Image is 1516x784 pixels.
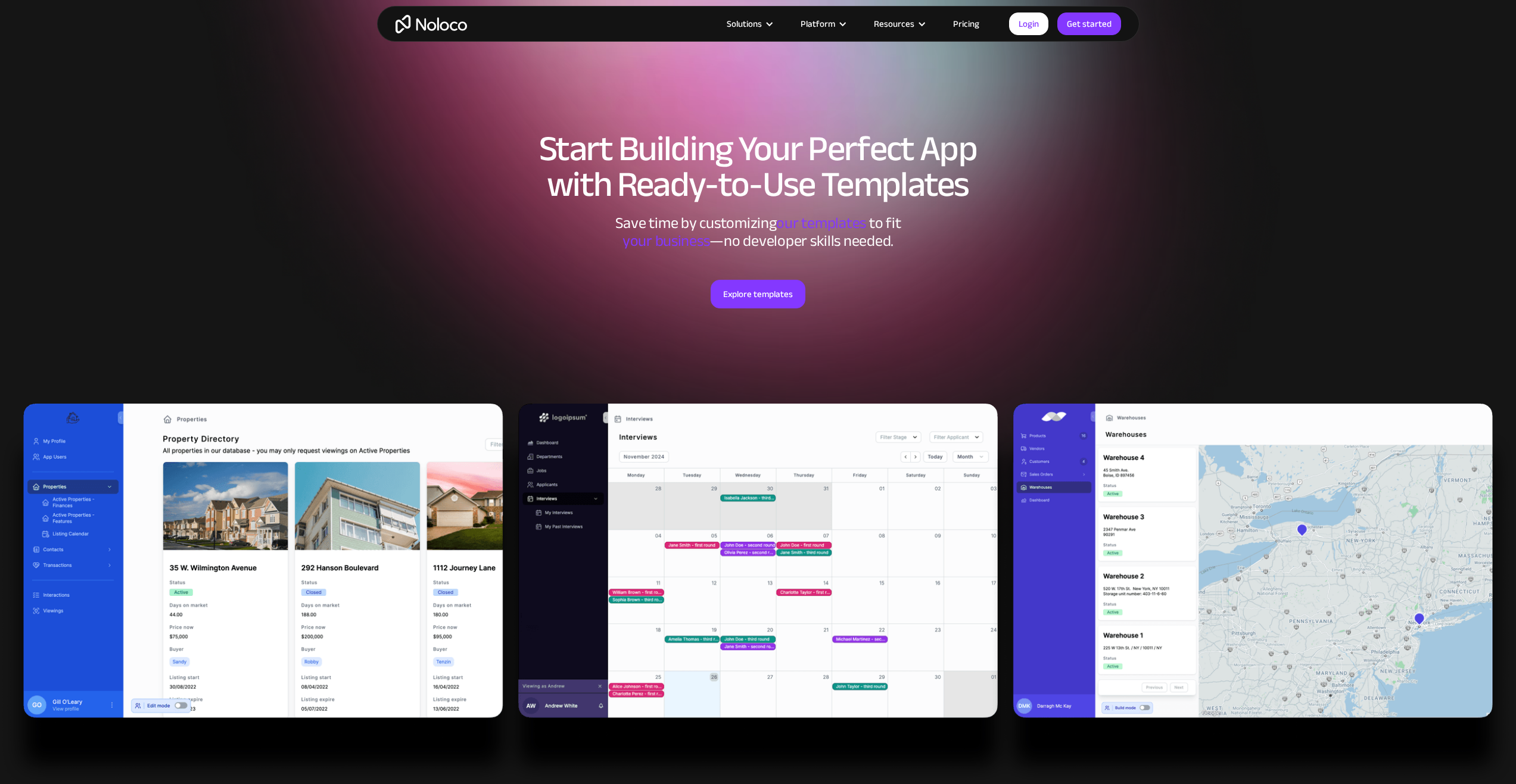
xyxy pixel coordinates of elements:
div: Save time by customizing to fit ‍ —no developer skills needed. [580,214,937,250]
h1: Start Building Your Perfect App with Ready-to-Use Templates [389,131,1128,202]
span: your business [622,226,710,255]
a: Get started [1057,13,1121,35]
a: Login [1009,13,1048,35]
div: Solutions [727,16,762,32]
a: home [396,15,467,33]
div: Solutions [712,16,786,32]
a: Pricing [938,16,994,32]
div: Platform [801,16,835,32]
div: Platform [786,16,859,32]
a: Explore templates [711,280,805,308]
div: Resources [859,16,938,32]
div: Resources [874,16,914,32]
span: our templates [776,208,866,238]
